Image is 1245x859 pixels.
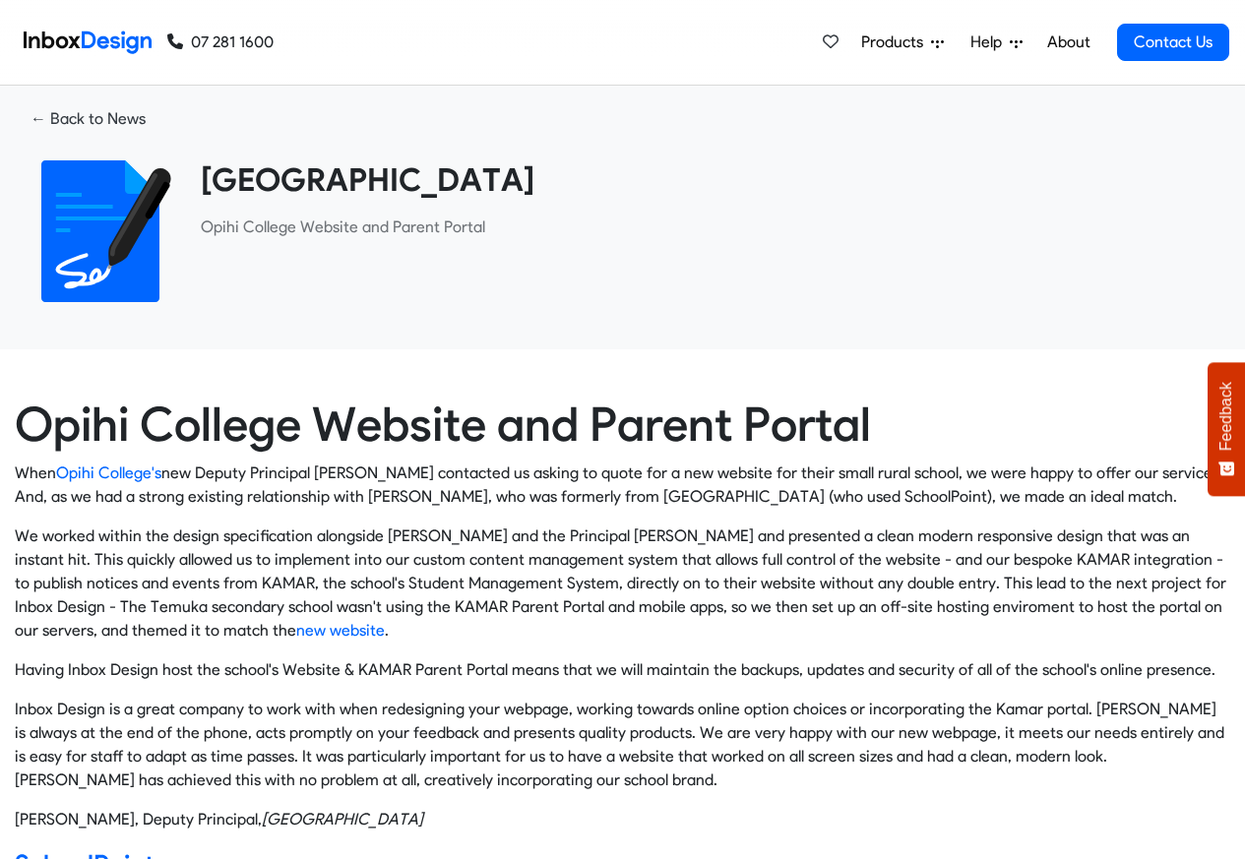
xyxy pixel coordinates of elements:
[15,658,1230,682] p: Having Inbox Design host the school's Website & KAMAR Parent Portal means that we will maintain t...
[1208,362,1245,496] button: Feedback - Show survey
[262,810,423,828] cite: Opihi College
[15,461,1230,509] p: When new Deputy Principal [PERSON_NAME] contacted us asking to quote for a new website for their ...
[15,808,1230,831] footer: [PERSON_NAME], Deputy Principal,
[296,621,385,640] a: new website
[853,23,952,62] a: Products
[167,31,274,54] a: 07 281 1600
[15,698,1230,792] p: Inbox Design is a great company to work with when redesigning your webpage, working towards onlin...
[1117,24,1229,61] a: Contact Us
[15,101,161,137] a: ← Back to News
[1041,23,1095,62] a: About
[201,215,1215,239] p: ​Opihi College Website and Parent Portal
[15,524,1230,643] p: We worked within the design specification alongside [PERSON_NAME] and the Principal [PERSON_NAME]...
[1217,382,1235,451] span: Feedback
[15,397,1230,454] h1: Opihi College Website and Parent Portal
[201,160,1215,200] heading: [GEOGRAPHIC_DATA]
[56,463,161,482] a: Opihi College's
[963,23,1030,62] a: Help
[970,31,1010,54] span: Help
[861,31,931,54] span: Products
[30,160,171,302] img: 2022_01_18_icon_signature.svg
